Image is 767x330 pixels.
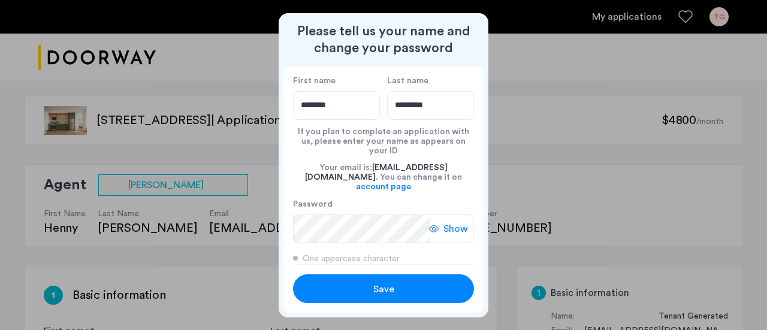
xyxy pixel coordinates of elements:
h2: Please tell us your name and change your password [283,23,484,56]
span: Show [443,222,468,236]
label: First name [293,75,380,86]
span: [EMAIL_ADDRESS][DOMAIN_NAME] [305,164,448,181]
div: Your email is: . You can change it on [293,156,474,199]
button: button [293,274,474,303]
a: account page [356,182,411,192]
span: Save [373,282,394,296]
label: Password [293,199,439,210]
label: Last name [387,75,474,86]
div: One uppercase character [293,253,474,265]
div: If you plan to complete an application with us, please enter your name as appears on your ID [293,120,474,156]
